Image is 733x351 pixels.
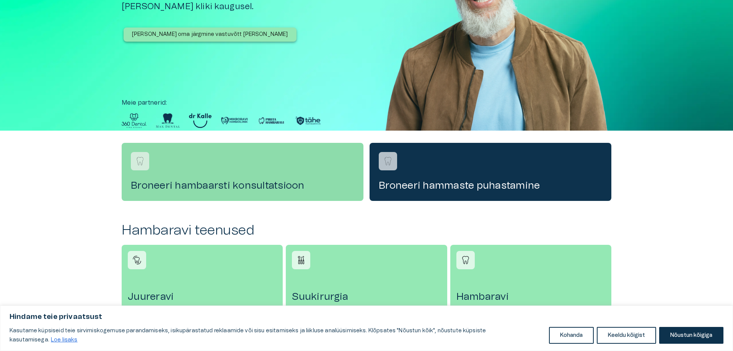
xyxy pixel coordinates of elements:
[10,326,543,345] p: Kasutame küpsiseid teie sirvimiskogemuse parandamiseks, isikupärastatud reklaamide või sisu esita...
[131,180,354,192] h4: Broneeri hambaarsti konsultatsioon
[221,113,248,128] img: Partner logo
[128,291,277,303] h4: Juureravi
[460,254,471,266] img: Hambaravi icon
[597,327,656,344] button: Keeldu kõigist
[189,113,212,128] img: Partner logo
[134,155,146,167] img: Broneeri hambaarsti konsultatsioon logo
[379,180,602,192] h4: Broneeri hammaste puhastamine
[295,254,307,266] img: Suukirurgia icon
[294,113,322,128] img: Partner logo
[132,31,288,39] p: [PERSON_NAME] oma järgmine vastuvõtt [PERSON_NAME]
[50,337,78,343] a: Loe lisaks
[122,222,611,239] h2: Hambaravi teenused
[122,98,611,107] p: Meie partnerid :
[456,291,605,303] h4: Hambaravi
[131,254,143,266] img: Juureravi icon
[659,327,723,344] button: Nõustun kõigiga
[370,143,611,201] a: Navigate to service booking
[549,327,594,344] button: Kohanda
[156,113,180,128] img: Partner logo
[122,143,363,201] a: Navigate to service booking
[257,113,285,128] img: Partner logo
[292,291,441,303] h4: Suukirurgia
[122,113,147,128] img: Partner logo
[382,155,394,167] img: Broneeri hammaste puhastamine logo
[10,312,723,322] p: Hindame teie privaatsust
[124,27,296,42] button: [PERSON_NAME] oma järgmine vastuvõtt [PERSON_NAME]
